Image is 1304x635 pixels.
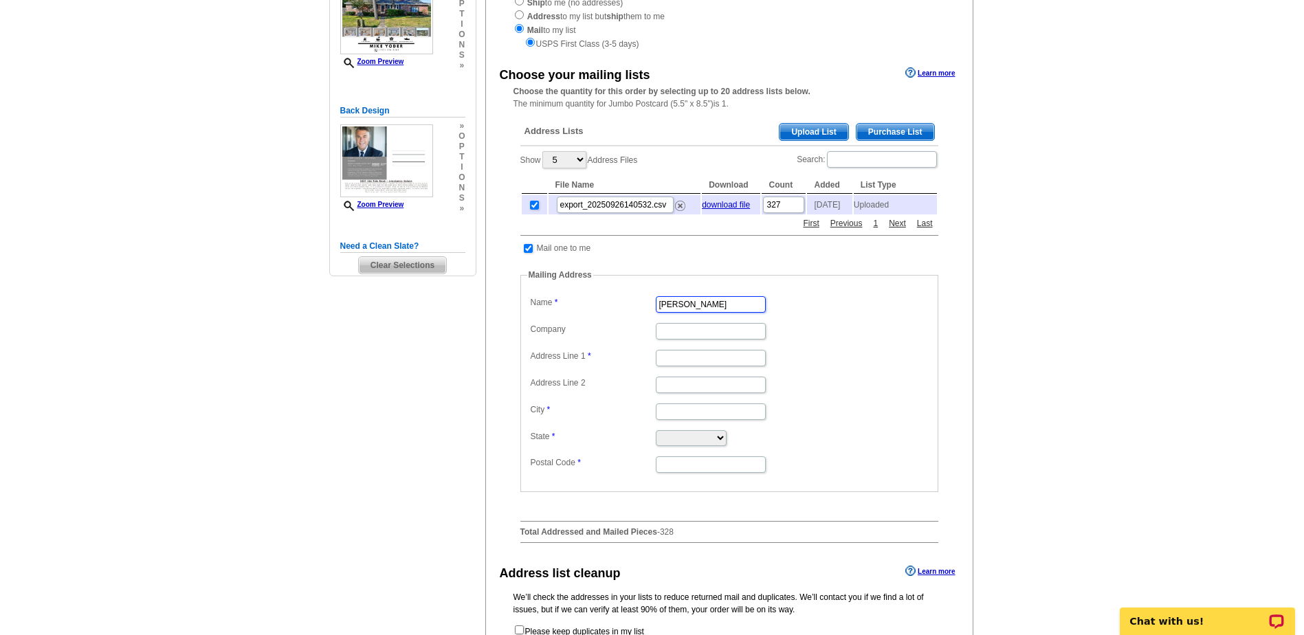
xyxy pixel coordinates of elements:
[780,124,848,140] span: Upload List
[799,217,822,230] a: First
[885,217,909,230] a: Next
[527,12,560,21] strong: Address
[531,350,654,362] label: Address Line 1
[458,121,465,131] span: »
[520,150,638,170] label: Show Address Files
[486,85,973,110] div: The minimum quantity for Jumbo Postcard (5.5" x 8.5")is 1.
[458,9,465,19] span: t
[340,58,404,65] a: Zoom Preview
[702,177,760,194] th: Download
[458,172,465,183] span: o
[520,527,657,537] strong: Total Addressed and Mailed Pieces
[500,66,650,85] div: Choose your mailing lists
[807,177,852,194] th: Added
[660,527,674,537] span: 328
[340,240,465,253] h5: Need a Clean Slate?
[542,151,586,168] select: ShowAddress Files
[854,195,937,214] td: Uploaded
[914,217,936,230] a: Last
[340,201,404,208] a: Zoom Preview
[458,193,465,203] span: s
[458,50,465,60] span: s
[905,566,955,577] a: Learn more
[458,19,465,30] span: i
[807,195,852,214] td: [DATE]
[762,177,806,194] th: Count
[675,198,685,208] a: Remove this list
[857,124,934,140] span: Purchase List
[702,200,750,210] a: download file
[513,113,945,554] div: -
[606,12,623,21] strong: ship
[527,269,593,281] legend: Mailing Address
[458,183,465,193] span: n
[827,217,866,230] a: Previous
[458,131,465,142] span: o
[340,124,433,197] img: small-thumb.jpg
[870,217,881,230] a: 1
[458,30,465,40] span: o
[531,377,654,389] label: Address Line 2
[531,296,654,309] label: Name
[500,564,621,583] div: Address list cleanup
[531,403,654,416] label: City
[675,201,685,211] img: delete.png
[458,142,465,152] span: p
[513,36,945,50] div: USPS First Class (3-5 days)
[549,177,701,194] th: File Name
[531,430,654,443] label: State
[458,60,465,71] span: »
[458,162,465,172] span: i
[827,151,937,168] input: Search:
[797,150,938,169] label: Search:
[359,257,446,274] span: Clear Selections
[854,177,937,194] th: List Type
[905,67,955,78] a: Learn more
[531,456,654,469] label: Postal Code
[513,591,945,616] p: We’ll check the addresses in your lists to reduce returned mail and duplicates. We’ll contact you...
[527,25,543,35] strong: Mail
[340,104,465,118] h5: Back Design
[1111,592,1304,635] iframe: LiveChat chat widget
[513,87,810,96] strong: Choose the quantity for this order by selecting up to 20 address lists below.
[524,125,584,137] span: Address Lists
[531,323,654,335] label: Company
[458,40,465,50] span: n
[458,152,465,162] span: t
[536,241,592,255] td: Mail one to me
[458,203,465,214] span: »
